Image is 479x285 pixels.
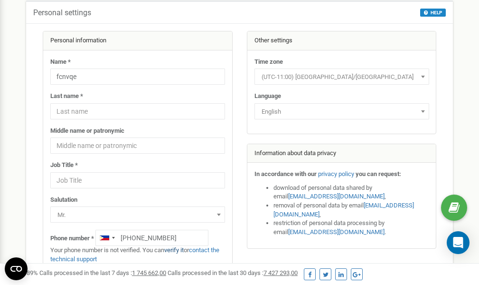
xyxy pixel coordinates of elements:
[96,230,118,246] div: Telephone country code
[254,103,429,119] span: English
[273,219,429,236] li: restriction of personal data processing by email .
[168,269,298,276] span: Calls processed in the last 30 days :
[50,196,77,205] label: Salutation
[254,92,281,101] label: Language
[50,206,225,223] span: Mr.
[447,231,470,254] div: Open Intercom Messenger
[39,269,166,276] span: Calls processed in the last 7 days :
[263,269,298,276] u: 7 427 293,00
[318,170,354,177] a: privacy policy
[254,170,317,177] strong: In accordance with our
[254,58,283,67] label: Time zone
[254,69,429,85] span: (UTC-11:00) Pacific/Midway
[50,246,225,264] p: Your phone number is not verified. You can or
[132,269,166,276] u: 1 745 662,00
[273,201,429,219] li: removal of personal data by email ,
[50,161,78,170] label: Job Title *
[43,31,232,50] div: Personal information
[50,138,225,154] input: Middle name or patronymic
[54,208,222,222] span: Mr.
[50,246,219,263] a: contact the technical support
[288,193,385,200] a: [EMAIL_ADDRESS][DOMAIN_NAME]
[247,31,436,50] div: Other settings
[33,9,91,17] h5: Personal settings
[247,144,436,163] div: Information about data privacy
[5,257,28,280] button: Open CMP widget
[356,170,401,177] strong: you can request:
[273,184,429,201] li: download of personal data shared by email ,
[258,70,426,84] span: (UTC-11:00) Pacific/Midway
[258,105,426,118] span: English
[420,9,446,17] button: HELP
[273,202,414,218] a: [EMAIL_ADDRESS][DOMAIN_NAME]
[288,228,385,236] a: [EMAIL_ADDRESS][DOMAIN_NAME]
[50,234,94,243] label: Phone number *
[50,103,225,119] input: Last name
[50,127,124,136] label: Middle name or patronymic
[50,172,225,188] input: Job Title
[50,92,83,101] label: Last name *
[50,58,71,67] label: Name *
[164,246,184,254] a: verify it
[50,69,225,85] input: Name
[95,230,208,246] input: +1-800-555-55-55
